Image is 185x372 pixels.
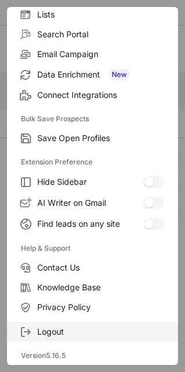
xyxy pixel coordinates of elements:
[21,239,164,258] label: Help & Support
[7,297,178,317] label: Privacy Policy
[37,69,164,80] span: Data Enrichment
[37,282,164,293] span: Knowledge Base
[37,327,164,337] span: Logout
[37,219,143,229] span: Find leads on any site
[7,346,178,365] div: Version 5.16.5
[7,128,178,148] label: Save Open Profiles
[37,302,164,313] span: Privacy Policy
[21,153,164,171] label: Extension Preference
[7,192,178,213] label: AI Writer on Gmail
[37,262,164,273] span: Contact Us
[7,278,178,297] label: Knowledge Base
[37,198,143,208] span: AI Writer on Gmail
[109,69,129,80] span: New
[7,64,178,85] label: Data Enrichment New
[21,110,164,128] label: Bulk Save Prospects
[7,5,178,24] label: Lists
[37,9,164,20] span: Lists
[7,258,178,278] label: Contact Us
[7,213,178,234] label: Find leads on any site
[37,49,164,59] span: Email Campaign
[7,85,178,105] label: Connect Integrations
[37,177,143,187] span: Hide Sidebar
[7,44,178,64] label: Email Campaign
[37,29,164,40] span: Search Portal
[7,24,178,44] label: Search Portal
[7,171,178,192] label: Hide Sidebar
[7,322,178,342] label: Logout
[37,133,164,143] span: Save Open Profiles
[37,90,164,100] span: Connect Integrations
